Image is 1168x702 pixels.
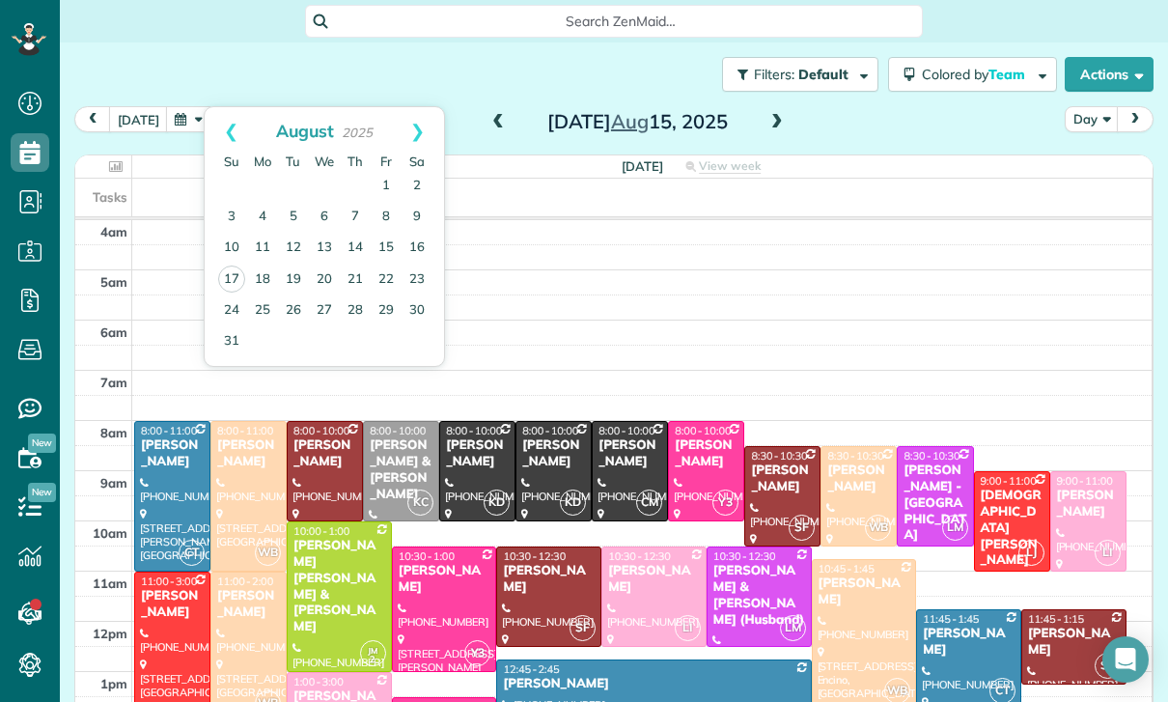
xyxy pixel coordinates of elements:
a: 20 [309,265,340,295]
span: 9:00 - 11:00 [981,474,1037,488]
span: 1pm [100,676,127,691]
span: CM [636,490,662,516]
button: Actions [1065,57,1154,92]
span: 11:45 - 1:45 [923,612,979,626]
div: [PERSON_NAME] [598,437,662,470]
a: 26 [278,295,309,326]
a: Filters: Default [712,57,878,92]
span: 8:30 - 10:30 [904,449,959,463]
span: 10am [93,525,127,541]
span: 12:45 - 2:45 [503,662,559,676]
div: [PERSON_NAME] [292,437,357,470]
span: 8:00 - 10:00 [446,424,502,437]
span: Filters: [754,66,794,83]
a: 21 [340,265,371,295]
button: next [1117,106,1154,132]
span: 2025 [342,125,373,140]
span: 10:00 - 1:00 [293,524,349,538]
div: [PERSON_NAME] [445,437,510,470]
small: 2 [361,651,385,669]
div: [PERSON_NAME] [674,437,738,470]
a: 7 [340,202,371,233]
a: 4 [247,202,278,233]
span: Colored by [922,66,1032,83]
a: 31 [216,326,247,357]
a: 24 [216,295,247,326]
span: August [276,120,334,141]
span: View week [699,158,761,174]
span: Team [988,66,1028,83]
a: 28 [340,295,371,326]
div: [PERSON_NAME] [502,563,596,596]
span: 10:30 - 12:30 [608,549,671,563]
span: 11:00 - 2:00 [217,575,273,588]
span: WB [255,540,281,566]
a: 2 [402,171,432,202]
a: 19 [278,265,309,295]
span: Tuesday [286,154,300,169]
a: 27 [309,295,340,326]
div: [PERSON_NAME] [1027,626,1121,659]
div: [PERSON_NAME] [140,437,205,470]
span: 10:30 - 1:00 [399,549,455,563]
span: 11am [93,576,127,591]
a: 12 [278,233,309,264]
button: [DATE] [109,106,168,132]
div: [PERSON_NAME] [818,576,911,608]
div: [PERSON_NAME] [502,676,805,692]
span: LM [780,615,806,641]
span: 7am [100,375,127,390]
span: 8:30 - 10:30 [827,449,883,463]
a: 30 [402,295,432,326]
button: prev [74,106,111,132]
span: 10:45 - 1:45 [819,562,875,576]
span: [DATE] [622,158,663,174]
span: 8:00 - 10:00 [675,424,731,437]
span: KD [484,490,510,516]
span: 12pm [93,626,127,641]
div: [PERSON_NAME] [140,588,205,621]
button: Day [1065,106,1119,132]
a: 10 [216,233,247,264]
span: 9:00 - 11:00 [1057,474,1113,488]
a: 18 [247,265,278,295]
span: Y3 [464,640,490,666]
span: LJ [1018,540,1044,566]
span: New [28,483,56,502]
a: 16 [402,233,432,264]
div: [PERSON_NAME] [PERSON_NAME] & [PERSON_NAME] [292,538,386,635]
span: 8:00 - 11:00 [141,424,197,437]
h2: [DATE] 15, 2025 [516,111,758,132]
span: LM [942,515,968,541]
span: Default [798,66,849,83]
div: [PERSON_NAME] [750,463,815,495]
span: LI [675,615,701,641]
span: Monday [254,154,271,169]
div: [DEMOGRAPHIC_DATA][PERSON_NAME] [980,488,1044,569]
div: [PERSON_NAME] & [PERSON_NAME] [369,437,433,503]
span: 8am [100,425,127,440]
span: Thursday [348,154,363,169]
span: 6am [100,324,127,340]
span: KD [560,490,586,516]
button: Filters: Default [722,57,878,92]
div: [PERSON_NAME] [216,588,281,621]
span: 11:45 - 1:15 [1028,612,1084,626]
span: Y3 [712,490,738,516]
div: [PERSON_NAME] [521,437,586,470]
a: Next [391,107,444,155]
span: 8:00 - 10:00 [370,424,426,437]
span: WB [865,515,891,541]
span: 10:30 - 12:30 [503,549,566,563]
div: [PERSON_NAME] [607,563,701,596]
a: 29 [371,295,402,326]
span: 8:00 - 10:00 [598,424,654,437]
span: 5am [100,274,127,290]
a: 5 [278,202,309,233]
span: 8:00 - 10:00 [293,424,349,437]
div: Open Intercom Messenger [1102,636,1149,683]
a: 13 [309,233,340,264]
a: 3 [216,202,247,233]
div: [PERSON_NAME] [398,563,491,596]
a: 15 [371,233,402,264]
